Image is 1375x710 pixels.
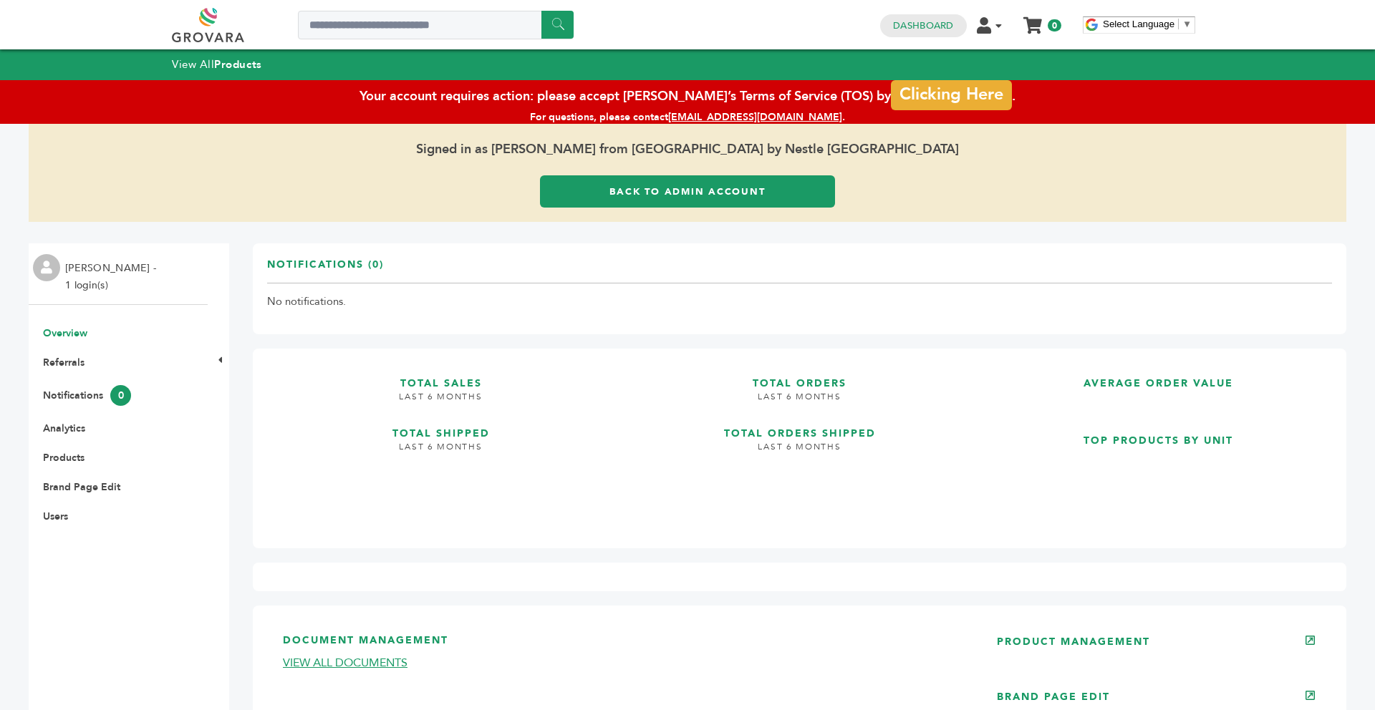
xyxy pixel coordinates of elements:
[110,385,131,406] span: 0
[626,391,973,414] h4: LAST 6 MONTHS
[43,389,131,402] a: Notifications0
[1182,19,1192,29] span: ▼
[267,391,614,414] h4: LAST 6 MONTHS
[985,420,1332,522] a: TOP PRODUCTS BY UNIT
[997,690,1110,704] a: BRAND PAGE EDIT
[668,110,842,124] a: [EMAIL_ADDRESS][DOMAIN_NAME]
[283,655,407,671] a: VIEW ALL DOCUMENTS
[540,175,835,208] a: Back to Admin Account
[1025,13,1041,28] a: My Cart
[985,363,1332,409] a: AVERAGE ORDER VALUE
[267,413,614,441] h3: TOTAL SHIPPED
[43,451,85,465] a: Products
[626,363,973,391] h3: TOTAL ORDERS
[626,363,973,522] a: TOTAL ORDERS LAST 6 MONTHS TOTAL ORDERS SHIPPED LAST 6 MONTHS
[43,422,85,435] a: Analytics
[985,363,1332,391] h3: AVERAGE ORDER VALUE
[1103,19,1192,29] a: Select Language​
[891,80,1011,110] a: Clicking Here
[65,260,160,294] li: [PERSON_NAME] - 1 login(s)
[214,57,261,72] strong: Products
[283,633,954,656] h3: DOCUMENT MANAGEMENT
[33,254,60,281] img: profile.png
[267,363,614,391] h3: TOTAL SALES
[267,258,384,283] h3: Notifications (0)
[267,283,1332,321] td: No notifications.
[893,19,953,32] a: Dashboard
[29,124,1346,175] span: Signed in as [PERSON_NAME] from [GEOGRAPHIC_DATA] by Nestle [GEOGRAPHIC_DATA]
[267,441,614,464] h4: LAST 6 MONTHS
[43,480,120,494] a: Brand Page Edit
[267,363,614,522] a: TOTAL SALES LAST 6 MONTHS TOTAL SHIPPED LAST 6 MONTHS
[43,510,68,523] a: Users
[1103,19,1174,29] span: Select Language
[43,326,87,340] a: Overview
[997,635,1150,648] a: PRODUCT MANAGEMENT
[985,420,1332,448] h3: TOP PRODUCTS BY UNIT
[172,57,262,72] a: View AllProducts
[1048,19,1061,31] span: 0
[43,356,85,369] a: Referrals
[626,413,973,441] h3: TOTAL ORDERS SHIPPED
[626,441,973,464] h4: LAST 6 MONTHS
[298,11,574,39] input: Search a product or brand...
